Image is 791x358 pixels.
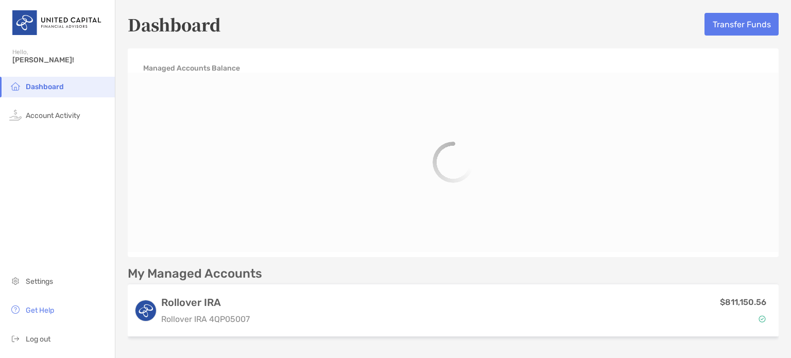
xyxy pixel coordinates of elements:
[12,4,102,41] img: United Capital Logo
[9,109,22,121] img: activity icon
[704,13,779,36] button: Transfer Funds
[128,267,262,280] p: My Managed Accounts
[26,82,64,91] span: Dashboard
[128,12,221,36] h5: Dashboard
[759,315,766,322] img: Account Status icon
[9,303,22,316] img: get-help icon
[26,306,54,315] span: Get Help
[12,56,109,64] span: [PERSON_NAME]!
[9,332,22,345] img: logout icon
[26,111,80,120] span: Account Activity
[720,296,766,309] p: $811,150.56
[143,64,240,73] h4: Managed Accounts Balance
[161,296,250,309] h3: Rollover IRA
[9,80,22,92] img: household icon
[9,275,22,287] img: settings icon
[26,277,53,286] span: Settings
[161,313,250,326] p: Rollover IRA 4QP05007
[135,300,156,321] img: logo account
[26,335,50,344] span: Log out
